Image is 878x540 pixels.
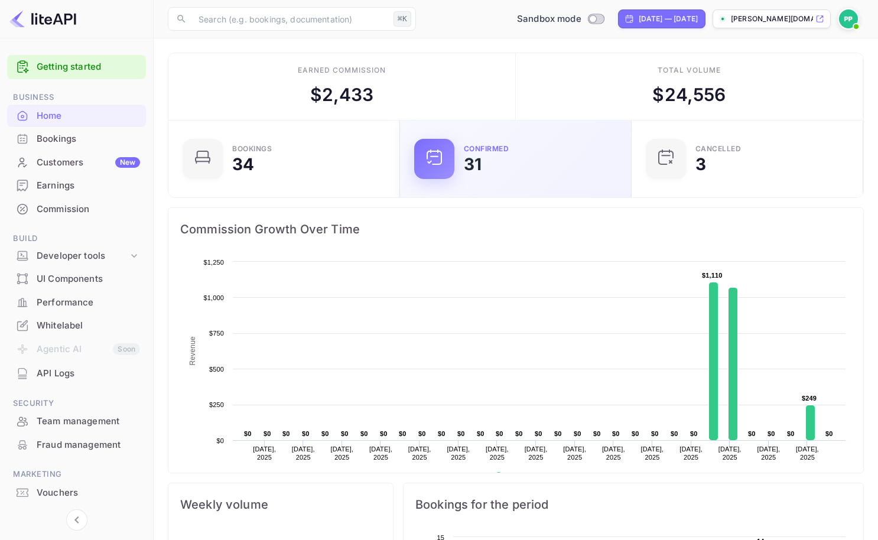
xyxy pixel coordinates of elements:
text: $500 [209,366,224,373]
text: $0 [380,430,388,437]
text: $0 [554,430,562,437]
div: UI Components [37,272,140,286]
text: $0 [574,430,581,437]
a: Whitelabel [7,314,146,336]
text: $1,110 [702,272,723,279]
p: [PERSON_NAME][DOMAIN_NAME]... [731,14,813,24]
div: Whitelabel [7,314,146,337]
div: Vouchers [37,486,140,500]
div: Performance [7,291,146,314]
div: Getting started [7,55,146,79]
a: Earnings [7,174,146,196]
span: Sandbox mode [517,12,581,26]
div: Developer tools [7,246,146,266]
text: $0 [418,430,426,437]
text: $250 [209,401,224,408]
text: $0 [360,430,368,437]
input: Search (e.g. bookings, documentation) [191,7,389,31]
div: Whitelabel [37,319,140,333]
text: $249 [802,395,817,402]
text: $0 [690,430,698,437]
a: Performance [7,291,146,313]
div: Team management [7,410,146,433]
div: ⌘K [394,11,411,27]
div: Home [7,105,146,128]
text: $0 [612,430,620,437]
a: Home [7,105,146,126]
text: $0 [535,430,542,437]
div: $ 24,556 [652,82,726,108]
text: [DATE], 2025 [486,445,509,461]
text: Revenue [188,336,197,365]
text: [DATE], 2025 [757,445,780,461]
a: Getting started [37,60,140,74]
text: $0 [216,437,224,444]
text: $0 [438,430,445,437]
text: [DATE], 2025 [292,445,315,461]
text: $0 [515,430,523,437]
text: $0 [302,430,310,437]
text: [DATE], 2025 [253,445,276,461]
div: Customers [37,156,140,170]
div: Fraud management [7,434,146,457]
div: API Logs [37,367,140,380]
text: $0 [244,430,252,437]
div: Confirmed [464,145,509,152]
div: Commission [7,198,146,221]
a: Team management [7,410,146,432]
text: $0 [496,430,503,437]
a: UI Components [7,268,146,289]
text: [DATE], 2025 [602,445,625,461]
div: Earned commission [298,65,385,76]
text: $0 [264,430,271,437]
a: Fraud management [7,434,146,456]
div: Total volume [658,65,721,76]
text: [DATE], 2025 [525,445,548,461]
div: 3 [695,156,706,173]
div: New [115,157,140,168]
div: $ 2,433 [310,82,374,108]
div: Switch to Production mode [512,12,609,26]
span: Security [7,397,146,410]
div: Earnings [7,174,146,197]
button: Collapse navigation [66,509,87,531]
text: $1,250 [203,259,224,266]
text: $0 [651,430,659,437]
div: [DATE] — [DATE] [639,14,698,24]
text: $0 [282,430,290,437]
div: Click to change the date range period [618,9,705,28]
a: Vouchers [7,482,146,503]
text: $0 [787,430,795,437]
div: Team management [37,415,140,428]
div: Fraud management [37,438,140,452]
text: $0 [477,430,484,437]
div: Vouchers [7,482,146,505]
span: Weekly volume [180,495,381,514]
a: API Logs [7,362,146,384]
span: Build [7,232,146,245]
span: Business [7,91,146,104]
text: $750 [209,330,224,337]
text: $0 [825,430,833,437]
a: Bookings [7,128,146,149]
text: [DATE], 2025 [447,445,470,461]
div: Home [37,109,140,123]
div: Developer tools [37,249,128,263]
a: CustomersNew [7,151,146,173]
text: $0 [593,430,601,437]
text: [DATE], 2025 [563,445,586,461]
text: $0 [768,430,775,437]
div: UI Components [7,268,146,291]
text: $0 [748,430,756,437]
img: Paul Peddrick [839,9,858,28]
div: Bookings [232,145,272,152]
img: LiteAPI logo [9,9,76,28]
div: 31 [464,156,482,173]
text: [DATE], 2025 [408,445,431,461]
span: Marketing [7,468,146,481]
text: $1,000 [203,294,224,301]
div: CANCELLED [695,145,742,152]
div: 34 [232,156,254,173]
div: Performance [37,296,140,310]
text: $0 [632,430,639,437]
